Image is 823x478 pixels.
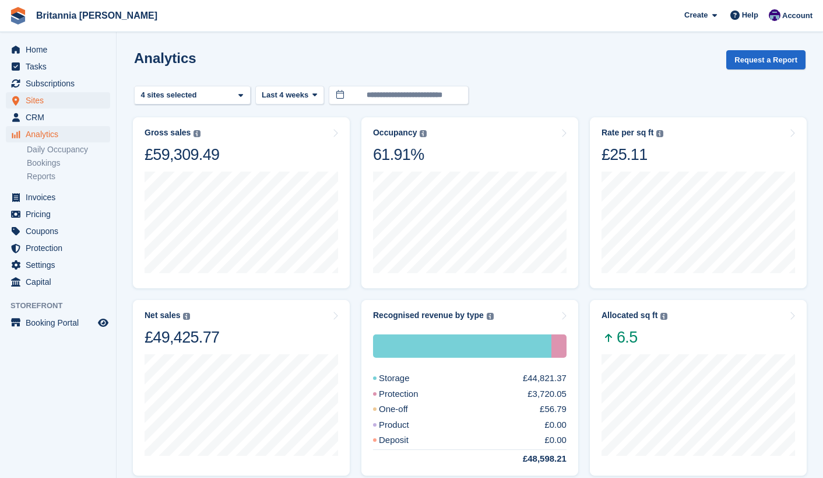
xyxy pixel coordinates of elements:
span: Subscriptions [26,75,96,92]
a: menu [6,41,110,58]
img: stora-icon-8386f47178a22dfd0bd8f6a31ec36ba5ce8667c1dd55bd0f319d3a0aa187defe.svg [9,7,27,25]
a: menu [6,315,110,331]
span: CRM [26,109,96,125]
span: Protection [26,240,96,256]
a: menu [6,109,110,125]
span: 6.5 [602,327,667,347]
a: menu [6,189,110,205]
a: Bookings [27,158,110,169]
div: Net sales [145,310,180,320]
div: Protection [551,334,566,358]
img: icon-info-grey-7440780725fd019a000dd9b08b2336e03edf1995a4989e88bcd33f0948082b44.svg [194,130,201,137]
div: Protection [373,388,446,401]
a: menu [6,240,110,256]
a: Reports [27,171,110,182]
img: icon-info-grey-7440780725fd019a000dd9b08b2336e03edf1995a4989e88bcd33f0948082b44.svg [487,313,494,320]
div: Deposit [373,434,437,447]
span: Settings [26,257,96,273]
img: icon-info-grey-7440780725fd019a000dd9b08b2336e03edf1995a4989e88bcd33f0948082b44.svg [660,313,667,320]
div: 4 sites selected [139,89,201,101]
span: Last 4 weeks [262,89,308,101]
span: Sites [26,92,96,109]
div: Storage [373,334,551,358]
span: Account [782,10,813,22]
span: Home [26,41,96,58]
a: menu [6,223,110,239]
div: £25.11 [602,145,663,165]
div: £56.79 [540,403,567,416]
span: Booking Portal [26,315,96,331]
a: Daily Occupancy [27,144,110,155]
a: menu [6,274,110,290]
div: Product [373,418,437,432]
div: Storage [373,372,438,385]
span: Pricing [26,206,96,222]
button: Request a Report [726,50,806,69]
a: menu [6,92,110,109]
img: icon-info-grey-7440780725fd019a000dd9b08b2336e03edf1995a4989e88bcd33f0948082b44.svg [656,130,663,137]
a: menu [6,257,110,273]
span: Tasks [26,58,96,75]
a: menu [6,58,110,75]
div: £0.00 [544,418,567,432]
span: Help [742,9,758,21]
a: Preview store [96,316,110,330]
div: £44,821.37 [523,372,567,385]
button: Last 4 weeks [255,86,324,105]
h2: Analytics [134,50,196,66]
div: Allocated sq ft [602,310,657,320]
img: Cameron Ballard [769,9,780,21]
div: Recognised revenue by type [373,310,484,320]
span: Capital [26,274,96,290]
span: Storefront [10,300,116,312]
span: Create [684,9,708,21]
a: menu [6,126,110,142]
a: Britannia [PERSON_NAME] [31,6,162,25]
div: £3,720.05 [527,388,567,401]
span: Invoices [26,189,96,205]
img: icon-info-grey-7440780725fd019a000dd9b08b2336e03edf1995a4989e88bcd33f0948082b44.svg [420,130,427,137]
div: £0.00 [544,434,567,447]
img: icon-info-grey-7440780725fd019a000dd9b08b2336e03edf1995a4989e88bcd33f0948082b44.svg [183,313,190,320]
a: menu [6,75,110,92]
div: One-off [373,403,436,416]
div: Gross sales [145,128,191,138]
div: £59,309.49 [145,145,219,165]
span: Coupons [26,223,96,239]
div: 61.91% [373,145,427,165]
div: £49,425.77 [145,327,219,347]
div: Rate per sq ft [602,128,653,138]
div: £48,598.21 [495,452,567,466]
a: menu [6,206,110,222]
div: Occupancy [373,128,417,138]
span: Analytics [26,126,96,142]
